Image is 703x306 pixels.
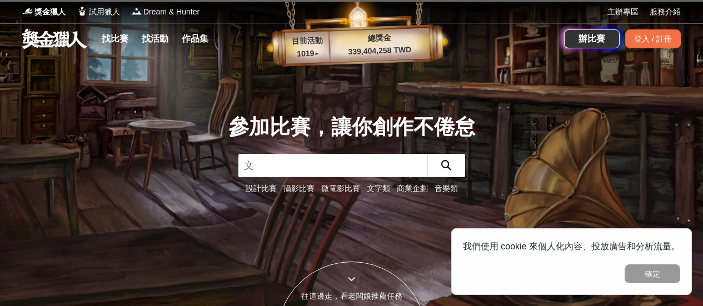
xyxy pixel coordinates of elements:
[625,264,680,283] button: 確定
[77,6,88,17] img: Logo
[564,29,620,48] a: 辦比賽
[238,154,427,177] input: 2025高通台灣AI黑客松
[77,6,120,18] a: Logo試用獵人
[285,34,330,48] p: 目前活動
[435,184,458,193] a: 音樂類
[34,6,66,18] span: 獎金獵人
[97,31,133,47] a: 找比賽
[22,6,33,17] img: Logo
[22,6,66,18] a: Logo獎金獵人
[246,184,277,193] a: 設計比賽
[607,6,639,18] a: 主辦專區
[89,6,120,18] span: 試用獵人
[329,31,430,46] p: 總獎金
[143,6,200,18] span: Dream & Hunter
[137,31,173,47] a: 找活動
[285,47,330,61] p: 1019 ▴
[131,6,142,17] img: Logo
[330,43,430,58] p: 339,404,258 TWD
[650,6,681,18] a: 服務介紹
[463,242,680,251] span: 我們使用 cookie 來個人化內容、投放廣告和分析流量。
[321,184,360,193] a: 微電影比賽
[277,290,426,302] div: 往這邊走，看老闆娘推薦任務
[283,184,315,193] a: 攝影比賽
[397,184,428,193] a: 商業企劃
[177,31,213,47] a: 作品集
[625,29,681,48] div: 登入 / 註冊
[131,6,200,18] a: LogoDream & Hunter
[367,184,390,193] a: 文字類
[228,112,475,143] div: 參加比賽，讓你創作不倦怠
